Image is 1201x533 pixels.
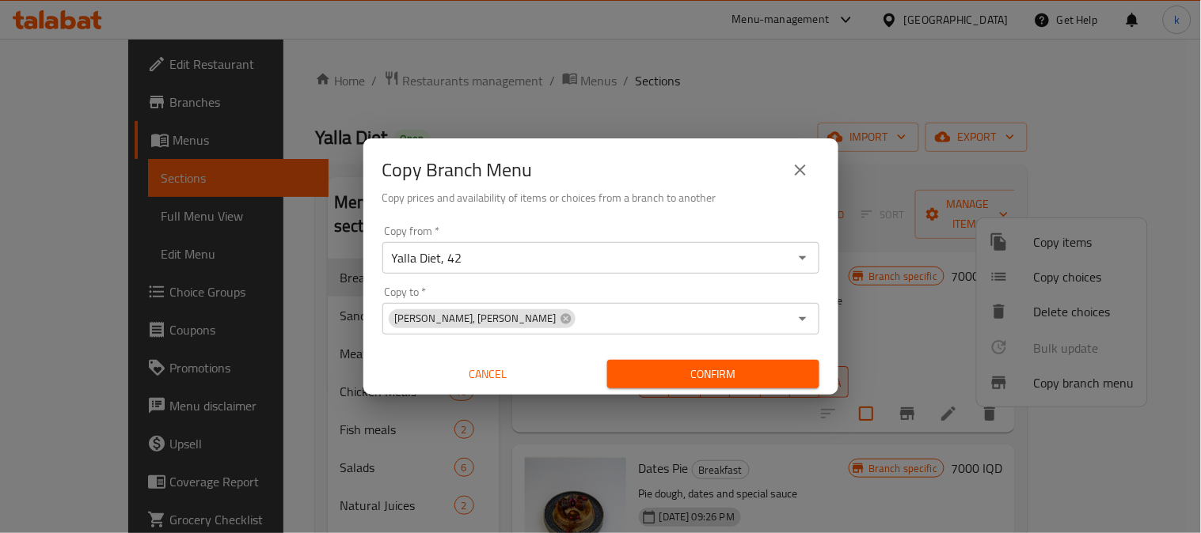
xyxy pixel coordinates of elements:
button: close [781,151,819,189]
h2: Copy Branch Menu [382,157,533,183]
button: Open [792,247,814,269]
div: [PERSON_NAME], [PERSON_NAME] [389,309,576,328]
button: Confirm [607,360,819,389]
button: Open [792,308,814,330]
button: Cancel [382,360,595,389]
span: Confirm [620,365,807,384]
span: [PERSON_NAME], [PERSON_NAME] [389,311,563,326]
span: Cancel [389,365,588,384]
h6: Copy prices and availability of items or choices from a branch to another [382,189,819,206]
